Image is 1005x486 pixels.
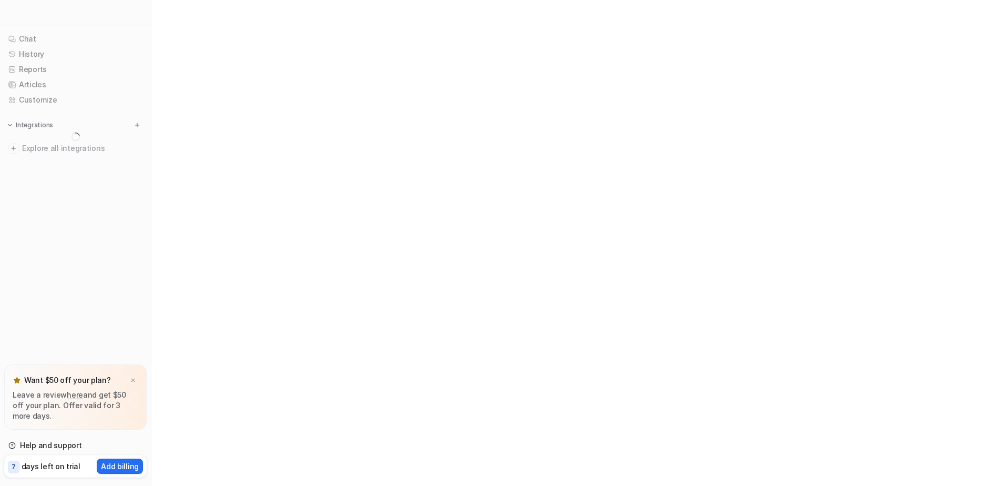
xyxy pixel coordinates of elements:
a: Explore all integrations [4,141,147,156]
button: Add billing [97,459,143,474]
a: History [4,47,147,62]
a: Help and support [4,438,147,453]
img: menu_add.svg [134,121,141,129]
img: star [13,376,21,384]
img: expand menu [6,121,14,129]
p: Leave a review and get $50 off your plan. Offer valid for 3 more days. [13,390,138,421]
p: days left on trial [22,461,80,472]
p: Want $50 off your plan? [24,375,111,386]
span: Explore all integrations [22,140,142,157]
a: Customize [4,93,147,107]
p: 7 [12,462,16,472]
img: explore all integrations [8,143,19,154]
img: x [130,377,136,384]
a: Articles [4,77,147,92]
a: here [67,390,83,399]
a: Reports [4,62,147,77]
a: Chat [4,32,147,46]
p: Integrations [16,121,53,129]
button: Integrations [4,120,56,130]
p: Add billing [101,461,139,472]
